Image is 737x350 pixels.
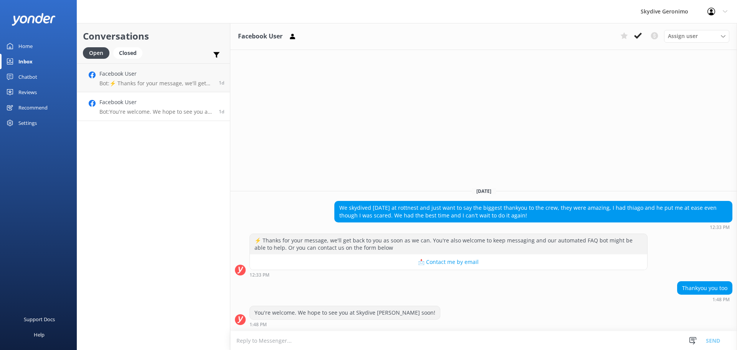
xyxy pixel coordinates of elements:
[18,115,37,131] div: Settings
[99,80,213,87] p: Bot: ⚡ Thanks for your message, we'll get back to you as soon as we can. You're also welcome to k...
[113,47,142,59] div: Closed
[12,13,56,26] img: yonder-white-logo.png
[335,201,732,222] div: We skydived [DATE] at rottnest and just want to say the biggest thankyou to the crew, they were a...
[678,282,732,295] div: Thankyou you too
[18,69,37,85] div: Chatbot
[219,108,224,115] span: Sep 21 2025 01:48pm (UTC +08:00) Australia/Perth
[677,297,732,302] div: Sep 21 2025 01:48pm (UTC +08:00) Australia/Perth
[472,188,496,194] span: [DATE]
[334,224,732,230] div: Sep 21 2025 12:33pm (UTC +08:00) Australia/Perth
[34,327,45,342] div: Help
[113,48,146,57] a: Closed
[250,322,267,327] strong: 1:48 PM
[83,29,224,43] h2: Conversations
[250,234,647,254] div: ⚡ Thanks for your message, we'll get back to you as soon as we can. You're also welcome to keep m...
[24,312,55,327] div: Support Docs
[99,98,213,106] h4: Facebook User
[664,30,729,42] div: Assign User
[250,273,269,277] strong: 12:33 PM
[250,322,440,327] div: Sep 21 2025 01:48pm (UTC +08:00) Australia/Perth
[99,108,213,115] p: Bot: You're welcome. We hope to see you at Skydive [PERSON_NAME] soon!
[250,254,647,270] button: 📩 Contact me by email
[668,32,698,40] span: Assign user
[18,85,37,100] div: Reviews
[712,297,730,302] strong: 1:48 PM
[77,63,230,92] a: Facebook UserBot:⚡ Thanks for your message, we'll get back to you as soon as we can. You're also ...
[99,70,213,78] h4: Facebook User
[238,32,283,41] h3: Facebook User
[250,306,440,319] div: You're welcome. We hope to see you at Skydive [PERSON_NAME] soon!
[18,38,33,54] div: Home
[710,225,730,230] strong: 12:33 PM
[18,100,48,115] div: Recommend
[83,47,109,59] div: Open
[83,48,113,57] a: Open
[250,272,648,277] div: Sep 21 2025 12:33pm (UTC +08:00) Australia/Perth
[77,92,230,121] a: Facebook UserBot:You're welcome. We hope to see you at Skydive [PERSON_NAME] soon!1d
[219,80,224,86] span: Sep 21 2025 03:17pm (UTC +08:00) Australia/Perth
[18,54,33,69] div: Inbox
